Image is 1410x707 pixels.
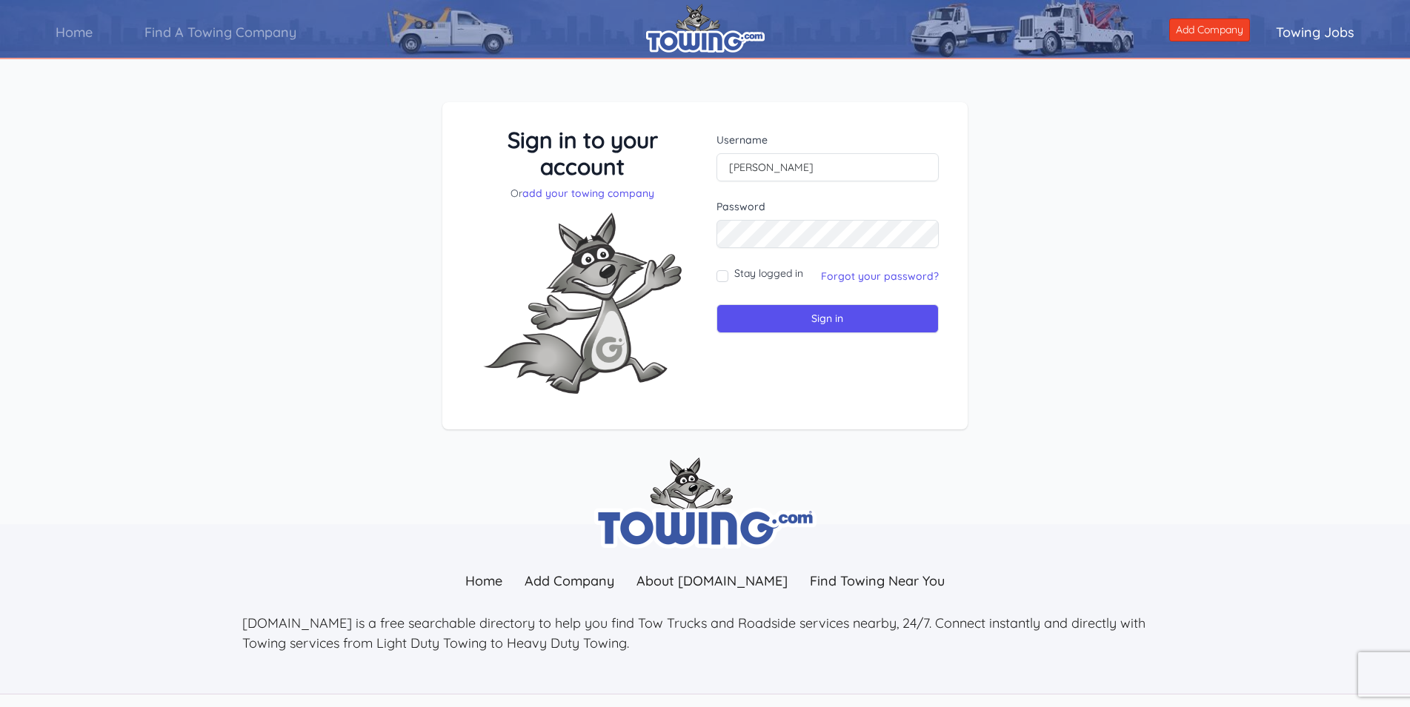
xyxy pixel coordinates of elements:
[471,201,694,406] img: Fox-Excited.png
[119,11,322,53] a: Find A Towing Company
[513,565,625,597] a: Add Company
[716,199,940,214] label: Password
[625,565,799,597] a: About [DOMAIN_NAME]
[734,266,803,281] label: Stay logged in
[30,11,119,53] a: Home
[1250,11,1380,53] a: Towing Jobs
[799,565,956,597] a: Find Towing Near You
[454,565,513,597] a: Home
[594,458,817,549] img: towing
[716,304,940,333] input: Sign in
[1169,19,1250,41] a: Add Company
[821,269,939,283] a: Forgot your password?
[471,127,694,180] h3: Sign in to your account
[646,4,765,53] img: logo.png
[716,133,940,147] label: Username
[522,187,654,200] a: add your towing company
[242,613,1168,653] p: [DOMAIN_NAME] is a free searchable directory to help you find Tow Trucks and Roadside services ne...
[471,186,694,201] p: Or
